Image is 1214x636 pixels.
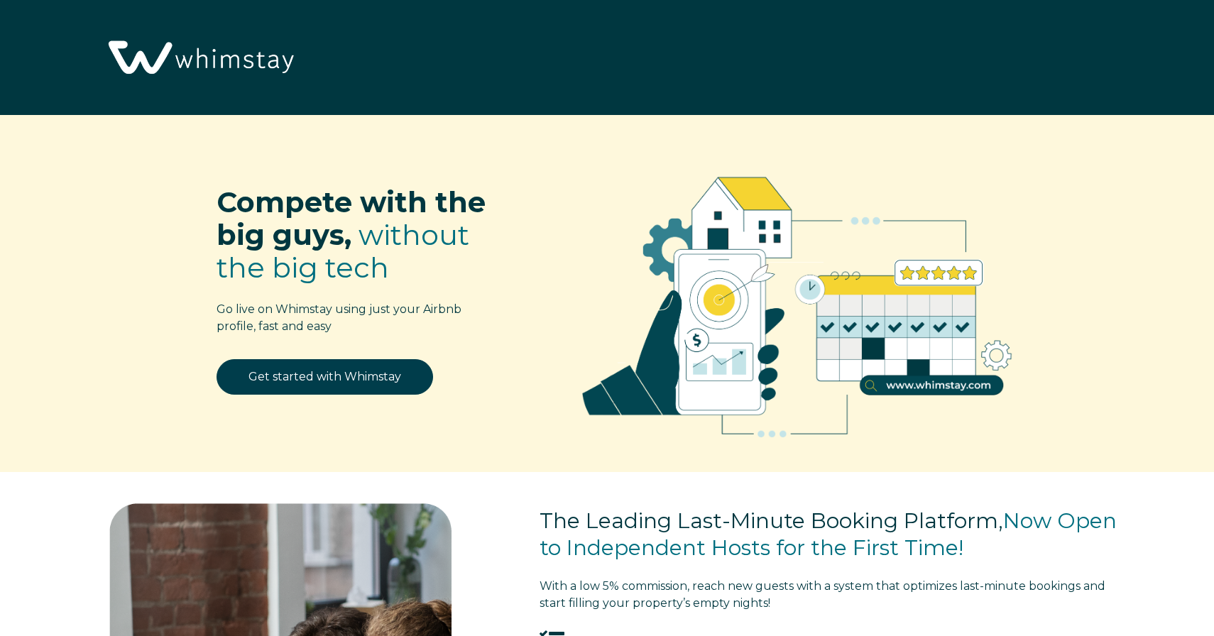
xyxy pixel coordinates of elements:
a: Get started with Whimstay [217,359,433,395]
span: With a low 5% commission, reach new guests with a system that optimizes last-minute bookings and s [540,579,1105,610]
span: tart filling your property’s empty nights! [540,579,1105,610]
img: RBO Ilustrations-02 [547,136,1047,464]
span: Compete with the big guys, [217,185,486,252]
span: Go live on Whimstay using just your Airbnb profile, fast and easy [217,302,461,333]
span: without the big tech [217,217,469,285]
img: Whimstay Logo-02 1 [99,7,300,110]
span: Now Open to Independent Hosts for the First Time! [540,508,1117,561]
span: The Leading Last-Minute Booking Platform, [540,508,1003,534]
